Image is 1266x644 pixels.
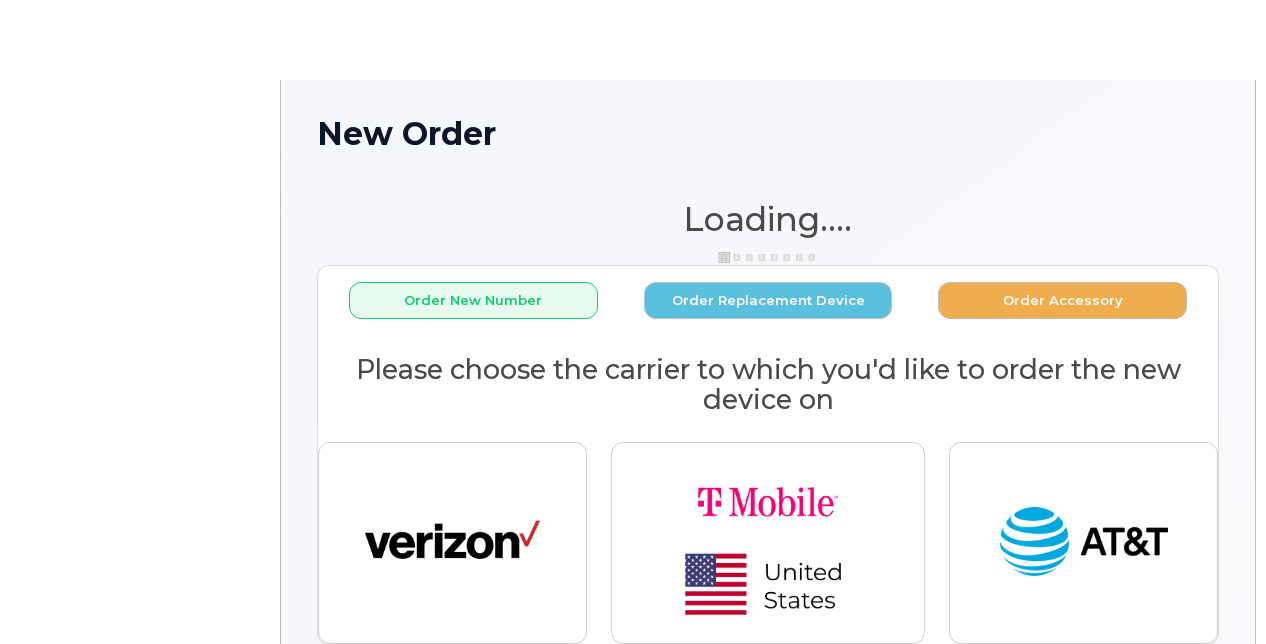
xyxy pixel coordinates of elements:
[317,201,1219,237] h1: Loading....
[628,459,908,627] img: t-mobile-78392d334a420d5b7f0e63d4fa81f6287a21d394dc80d677554bb55bbab1186f.png
[938,282,1187,319] button: Order Accessory
[365,498,540,588] img: verizon-ab2890fd1dd4a6c9cf5f392cd2db4626a3dae38ee8226e09bcb5c993c4c79f81.png
[349,282,598,319] button: Order New Number
[996,498,1171,588] img: at_t-fb3d24644a45acc70fc72cc47ce214d34099dfd970ee3ae2334e4251f9d920fd.png
[317,116,1219,151] h1: New Order
[644,282,893,319] button: Order Replacement Device
[718,250,818,265] img: ajax-loader-3a6953c30dc77f0bf724df975f13086db4f4c1262e45940f03d1251963f1bf2e.gif
[318,355,1218,414] h2: Please choose the carrier to which you'd like to order the new device on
